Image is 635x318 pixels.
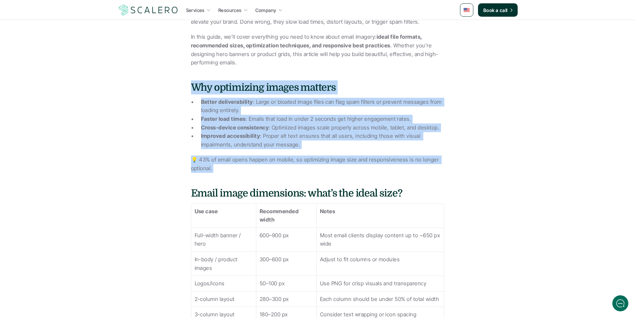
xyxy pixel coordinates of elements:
p: Most email clients display content up to ~650 px wide [320,231,441,248]
p: Adjust to fit columns or modules [320,255,441,264]
span: New conversation [43,92,80,98]
p: 2-column layout [195,295,253,304]
p: In this guide, we’ll cover everything you need to know about email imagery: . Whether you’re desi... [191,33,444,67]
p: Book a call [483,7,508,14]
a: Book a call [478,3,518,17]
p: : Emails that load in under 2 seconds get higher engagement rates. [201,115,444,123]
p: : Proper alt text ensures that all users, including those with visual impairments, understand you... [201,132,444,149]
p: : Large or bloated image files can flag spam filters or prevent messages from loading entirely. [201,98,444,115]
p: Full-width banner / hero [195,231,253,248]
h2: Let us know if we can help with lifecycle marketing. [10,44,123,76]
img: Scalero company logo [118,4,179,16]
strong: Faster load times [201,115,246,122]
p: 280–300 px [260,295,313,304]
p: Company [255,7,276,14]
p: Each column should be under 50% of total width [320,295,441,304]
h1: Hi! Welcome to [GEOGRAPHIC_DATA]. [10,32,123,43]
p: Use PNG for crisp visuals and transparency [320,279,441,288]
p: Logos/icons [195,279,253,288]
p: Resources [218,7,242,14]
p: : Optimized images scale properly across mobile, tablet, and desktop. [201,123,444,132]
strong: Recommended width [260,208,300,223]
p: Services [186,7,205,14]
iframe: gist-messenger-bubble-iframe [612,295,628,311]
strong: Improved accessibility [201,132,260,139]
p: 💡 43% of email opens happen on mobile, so optimizing image size and responsiveness is no longer o... [191,155,444,173]
span: We run on Gist [56,233,84,238]
strong: Better deliverability [201,98,253,105]
button: New conversation [10,88,123,102]
p: 600–900 px [260,231,313,240]
strong: Use case [195,208,218,215]
h4: Why optimizing images matters [191,80,444,94]
strong: Notes [320,208,335,215]
h4: Email image dimensions: what’s the ideal size? [191,186,444,200]
p: 300–600 px [260,255,313,264]
p: In-body / product images [195,255,253,272]
p: 50–100 px [260,279,313,288]
strong: Cross-device consistency [201,124,269,131]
